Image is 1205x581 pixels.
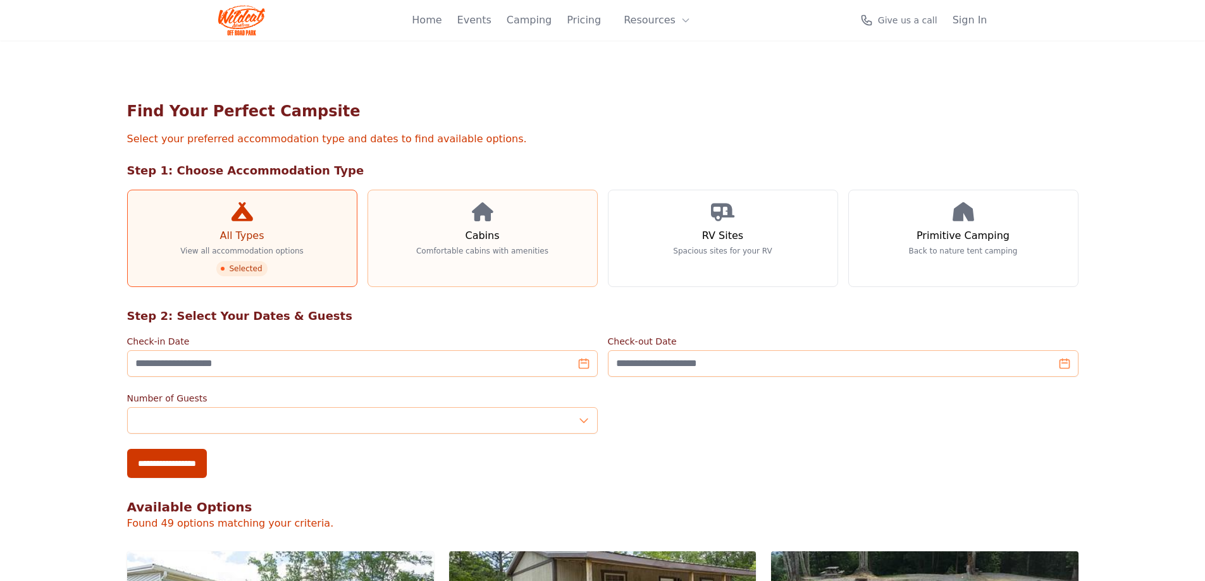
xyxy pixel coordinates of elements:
[127,101,1078,121] h1: Find Your Perfect Campsite
[127,162,1078,180] h2: Step 1: Choose Accommodation Type
[127,131,1078,147] p: Select your preferred accommodation type and dates to find available options.
[127,335,598,348] label: Check-in Date
[917,228,1010,243] h3: Primitive Camping
[673,246,772,256] p: Spacious sites for your RV
[465,228,499,243] h3: Cabins
[507,13,552,28] a: Camping
[127,498,1078,516] h2: Available Options
[218,5,266,35] img: Wildcat Logo
[567,13,601,28] a: Pricing
[608,335,1078,348] label: Check-out Date
[457,13,491,28] a: Events
[412,13,442,28] a: Home
[127,516,1078,531] p: Found 49 options matching your criteria.
[127,190,357,287] a: All Types View all accommodation options Selected
[416,246,548,256] p: Comfortable cabins with amenities
[616,8,698,33] button: Resources
[702,228,743,243] h3: RV Sites
[216,261,267,276] span: Selected
[219,228,264,243] h3: All Types
[953,13,987,28] a: Sign In
[848,190,1078,287] a: Primitive Camping Back to nature tent camping
[180,246,304,256] p: View all accommodation options
[127,307,1078,325] h2: Step 2: Select Your Dates & Guests
[878,14,937,27] span: Give us a call
[127,392,598,405] label: Number of Guests
[608,190,838,287] a: RV Sites Spacious sites for your RV
[368,190,598,287] a: Cabins Comfortable cabins with amenities
[860,14,937,27] a: Give us a call
[909,246,1018,256] p: Back to nature tent camping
